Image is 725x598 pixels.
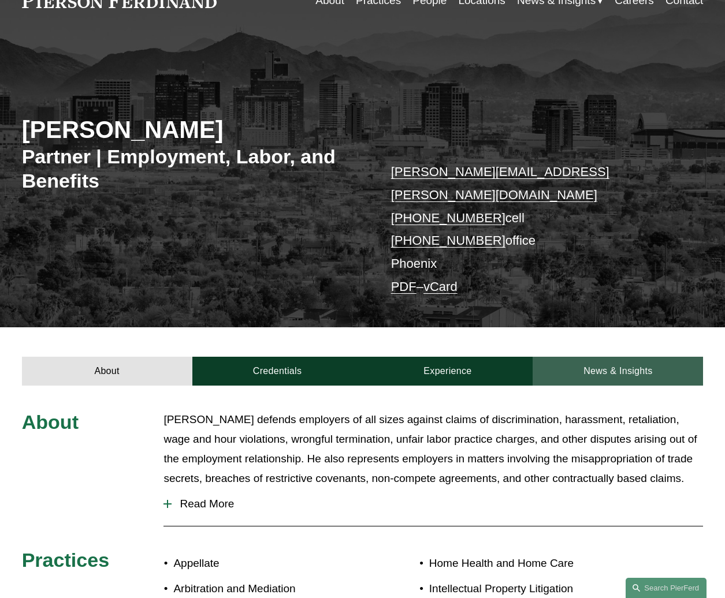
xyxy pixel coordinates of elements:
[22,115,363,144] h2: [PERSON_NAME]
[391,233,505,248] a: [PHONE_NUMBER]
[391,160,675,298] p: cell office Phoenix –
[22,549,110,571] span: Practices
[533,357,703,386] a: News & Insights
[391,211,505,225] a: [PHONE_NUMBER]
[192,357,363,386] a: Credentials
[22,144,363,193] h3: Partner | Employment, Labor, and Benefits
[172,498,703,510] span: Read More
[163,489,703,519] button: Read More
[626,578,707,598] a: Search this site
[22,357,192,386] a: About
[22,411,79,433] span: About
[362,357,533,386] a: Experience
[163,410,703,489] p: [PERSON_NAME] defends employers of all sizes against claims of discrimination, harassment, retali...
[173,554,362,573] p: Appellate
[423,279,458,294] a: vCard
[429,554,646,573] p: Home Health and Home Care
[391,279,417,294] a: PDF
[391,165,609,202] a: [PERSON_NAME][EMAIL_ADDRESS][PERSON_NAME][DOMAIN_NAME]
